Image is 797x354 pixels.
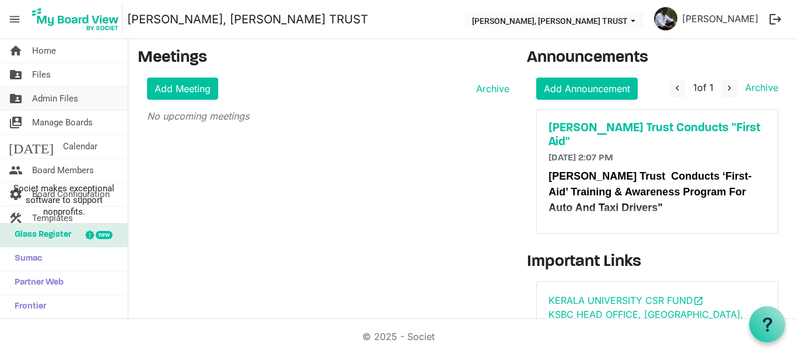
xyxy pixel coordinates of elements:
span: Files [32,63,51,86]
span: Societ makes exceptional software to support nonprofits. [5,183,123,218]
span: [PERSON_NAME] Trust Conducts ‘First-Aid’ Training & Awareness Program For Auto And Taxi Drivers" [548,170,751,213]
button: navigate_next [721,80,737,97]
span: navigate_before [672,83,683,93]
span: navigate_next [724,83,735,93]
a: Archive [471,82,509,96]
span: of 1 [693,82,714,93]
span: 1 [693,82,697,93]
a: Archive [740,82,778,93]
span: Admin Files [32,87,78,110]
p: No upcoming meetings [147,109,509,123]
h3: Meetings [138,48,509,68]
span: switch_account [9,111,23,134]
span: Partner Web [9,271,64,295]
span: Glass Register [9,223,71,247]
span: Home [32,39,56,62]
span: [DATE] [9,135,54,158]
img: My Board View Logo [29,5,123,34]
a: © 2025 - Societ [362,331,435,342]
span: folder_shared [9,63,23,86]
button: THERESA BHAVAN, IMMANUEL CHARITABLE TRUST dropdownbutton [464,12,643,29]
a: Add Meeting [147,78,218,100]
a: Add Announcement [536,78,638,100]
a: KERALA UNIVERSITY CSR FUNDopen_in_new [548,295,704,306]
a: My Board View Logo [29,5,127,34]
h3: Important Links [527,253,788,272]
span: [DATE] 2:07 PM [548,153,613,163]
a: KSBC HEAD OFFICE, [GEOGRAPHIC_DATA],[GEOGRAPHIC_DATA], [GEOGRAPHIC_DATA] [548,309,757,334]
span: Frontier [9,295,46,318]
span: Board Members [32,159,94,182]
span: home [9,39,23,62]
a: [PERSON_NAME] Trust Conducts "First Aid" [548,121,766,149]
span: Sumac [9,247,42,271]
button: navigate_before [669,80,686,97]
a: [PERSON_NAME], [PERSON_NAME] TRUST [127,8,368,31]
img: hSUB5Hwbk44obJUHC4p8SpJiBkby1CPMa6WHdO4unjbwNk2QqmooFCj6Eu6u6-Q6MUaBHHRodFmU3PnQOABFnA_thumb.png [654,7,677,30]
span: menu [4,8,26,30]
span: open_in_new [693,296,704,306]
button: logout [763,7,788,31]
span: folder_shared [9,87,23,110]
span: Calendar [63,135,97,158]
a: [PERSON_NAME] [677,7,763,30]
h3: Announcements [527,48,788,68]
div: new [96,231,113,239]
span: people [9,159,23,182]
span: Manage Boards [32,111,93,134]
